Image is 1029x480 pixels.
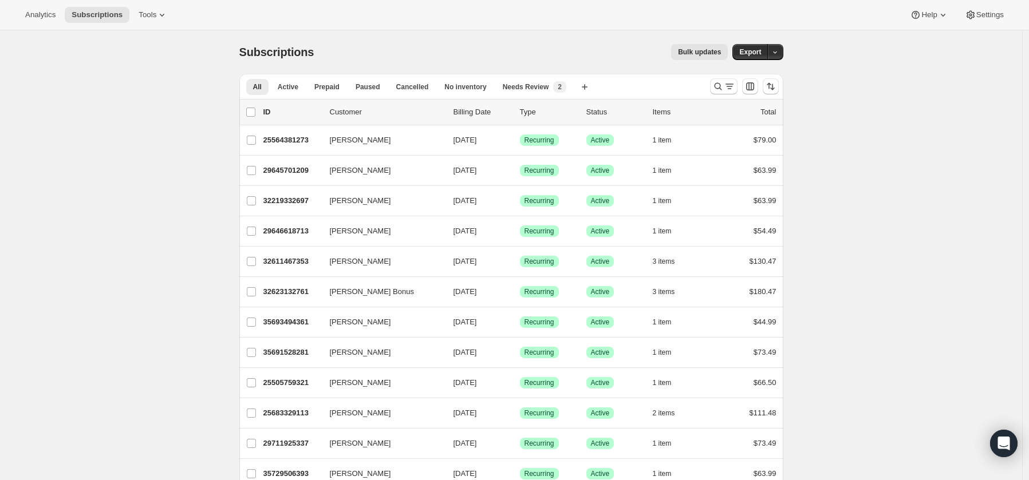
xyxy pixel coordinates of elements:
[454,136,477,144] span: [DATE]
[330,407,391,419] span: [PERSON_NAME]
[330,316,391,328] span: [PERSON_NAME]
[653,284,688,300] button: 3 items
[958,7,1011,23] button: Settings
[263,344,776,360] div: 35691528281[PERSON_NAME][DATE]SuccessRecurringSuccessActive1 item$73.49
[754,348,776,356] span: $73.49
[586,106,644,118] p: Status
[653,193,684,209] button: 1 item
[732,44,768,60] button: Export
[525,348,554,357] span: Recurring
[454,166,477,174] span: [DATE]
[921,10,937,19] span: Help
[525,257,554,266] span: Recurring
[525,439,554,448] span: Recurring
[525,136,554,145] span: Recurring
[356,82,380,92] span: Paused
[278,82,298,92] span: Active
[263,225,321,237] p: 29646618713
[323,434,437,453] button: [PERSON_NAME]
[754,318,776,326] span: $44.99
[750,408,776,417] span: $111.48
[653,344,684,360] button: 1 item
[330,377,391,388] span: [PERSON_NAME]
[591,257,610,266] span: Active
[139,10,156,19] span: Tools
[653,348,672,357] span: 1 item
[976,10,1004,19] span: Settings
[454,196,477,205] span: [DATE]
[591,348,610,357] span: Active
[263,468,321,479] p: 35729506393
[263,134,321,146] p: 25564381273
[263,316,321,328] p: 35693494361
[754,378,776,387] span: $66.50
[653,106,710,118] div: Items
[754,439,776,447] span: $73.49
[263,106,321,118] p: ID
[754,136,776,144] span: $79.00
[263,193,776,209] div: 32219332697[PERSON_NAME][DATE]SuccessRecurringSuccessActive1 item$63.99
[653,375,684,391] button: 1 item
[653,318,672,327] span: 1 item
[503,82,549,92] span: Needs Review
[263,162,776,178] div: 29645701209[PERSON_NAME][DATE]SuccessRecurringSuccessActive1 item$63.99
[525,318,554,327] span: Recurring
[263,407,321,419] p: 25683329113
[263,347,321,358] p: 35691528281
[591,227,610,236] span: Active
[323,131,437,149] button: [PERSON_NAME]
[763,78,779,94] button: Sort the results
[263,377,321,388] p: 25505759321
[323,404,437,422] button: [PERSON_NAME]
[653,196,672,205] span: 1 item
[591,378,610,387] span: Active
[454,318,477,326] span: [DATE]
[525,227,554,236] span: Recurring
[653,439,672,448] span: 1 item
[591,136,610,145] span: Active
[263,132,776,148] div: 25564381273[PERSON_NAME][DATE]SuccessRecurringSuccessActive1 item$79.00
[454,227,477,235] span: [DATE]
[263,256,321,267] p: 32611467353
[591,166,610,175] span: Active
[263,314,776,330] div: 35693494361[PERSON_NAME][DATE]SuccessRecurringSuccessActive1 item$44.99
[591,287,610,296] span: Active
[263,375,776,391] div: 25505759321[PERSON_NAME][DATE]SuccessRecurringSuccessActive1 item$66.50
[454,287,477,296] span: [DATE]
[330,165,391,176] span: [PERSON_NAME]
[754,469,776,478] span: $63.99
[591,196,610,205] span: Active
[323,252,437,271] button: [PERSON_NAME]
[263,195,321,207] p: 32219332697
[525,408,554,418] span: Recurring
[653,378,672,387] span: 1 item
[591,318,610,327] span: Active
[739,47,761,57] span: Export
[754,166,776,174] span: $63.99
[323,374,437,392] button: [PERSON_NAME]
[330,438,391,449] span: [PERSON_NAME]
[263,253,776,269] div: 32611467353[PERSON_NAME][DATE]SuccessRecurringSuccessActive3 items$130.47
[754,196,776,205] span: $63.99
[263,286,321,297] p: 32623132761
[444,82,486,92] span: No inventory
[454,348,477,356] span: [DATE]
[239,46,314,58] span: Subscriptions
[520,106,577,118] div: Type
[591,408,610,418] span: Active
[323,283,437,301] button: [PERSON_NAME] Bonus
[65,7,129,23] button: Subscriptions
[653,435,684,451] button: 1 item
[263,438,321,449] p: 29711925337
[330,286,414,297] span: [PERSON_NAME] Bonus
[653,405,688,421] button: 2 items
[323,161,437,180] button: [PERSON_NAME]
[525,469,554,478] span: Recurring
[454,106,511,118] p: Billing Date
[323,313,437,331] button: [PERSON_NAME]
[263,284,776,300] div: 32623132761[PERSON_NAME] Bonus[DATE]SuccessRecurringSuccessActive3 items$180.47
[525,166,554,175] span: Recurring
[330,195,391,207] span: [PERSON_NAME]
[330,134,391,146] span: [PERSON_NAME]
[653,223,684,239] button: 1 item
